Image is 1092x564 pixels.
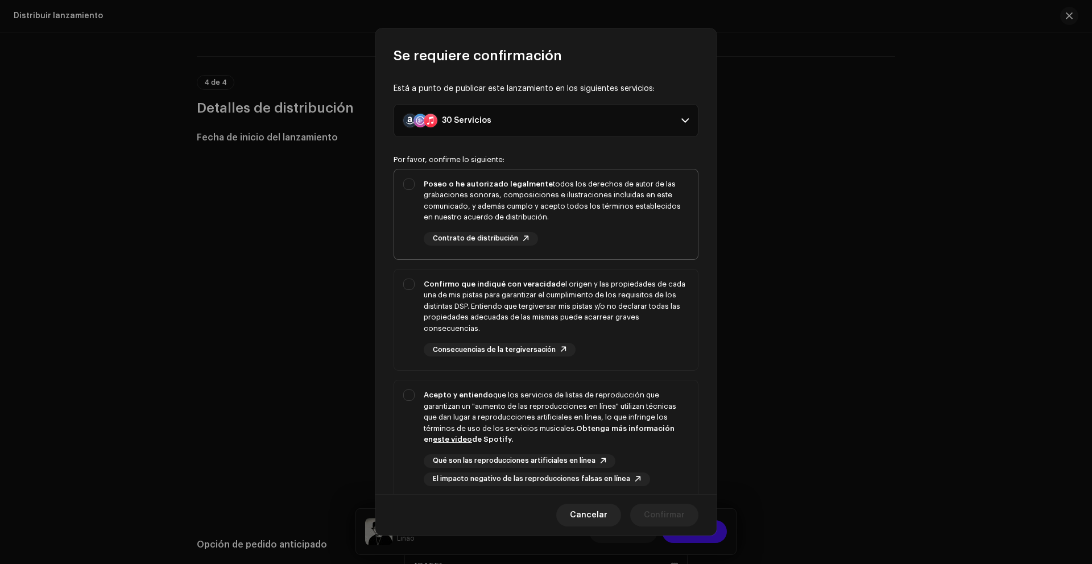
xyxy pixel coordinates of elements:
[394,155,698,164] div: Por favor, confirme lo siguiente:
[394,380,698,500] p-togglebutton: Acepto y entiendoque los servicios de listas de reproducción que garantizan un "aumento de las re...
[424,280,561,288] strong: Confirmo que indiqué con veracidad
[644,504,685,526] span: Confirmar
[556,504,621,526] button: Cancelar
[394,269,698,371] p-togglebutton: Confirmo que indiqué con veracidadel origen y las propiedades de cada una de mis pistas para gara...
[433,436,472,443] a: este video
[424,180,553,188] strong: Poseo o he autorizado legalmente
[394,169,698,260] p-togglebutton: Poseo o he autorizado legalmentetodos los derechos de autor de las grabaciones sonoras, composici...
[394,104,698,137] p-accordion-header: 30 Servicios
[424,391,493,399] strong: Acepto y entiendo
[630,504,698,526] button: Confirmar
[433,235,518,242] span: Contrato de distribución
[424,279,689,334] div: el origen y las propiedades de cada una de mis pistas para garantizar el cumplimiento de los requ...
[570,504,607,526] span: Cancelar
[424,179,689,223] div: todos los derechos de autor de las grabaciones sonoras, composiciones e ilustraciones incluidas e...
[433,346,556,354] span: Consecuencias de la tergiversación
[433,475,630,483] span: El impacto negativo de las reproducciones falsas en línea
[424,425,675,443] strong: Obtenga más información en de Spotify.
[442,116,491,125] div: 30 Servicios
[433,457,595,465] span: Qué son las reproducciones artificiales en línea
[394,83,698,95] div: Está a punto de publicar este lanzamiento en los siguientes servicios:
[394,47,562,65] span: Se requiere confirmación
[424,389,689,445] div: que los servicios de listas de reproducción que garantizan un "aumento de las reproducciones en l...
